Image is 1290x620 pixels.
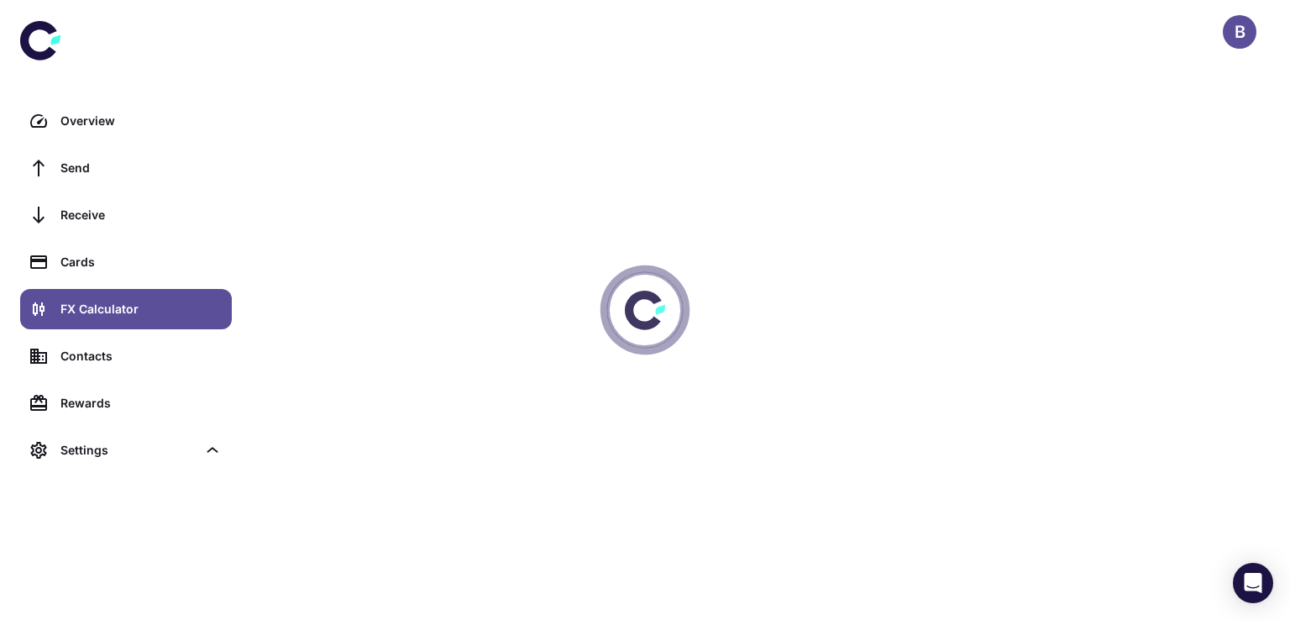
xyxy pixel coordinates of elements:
[20,101,232,141] a: Overview
[60,112,222,130] div: Overview
[20,336,232,376] a: Contacts
[20,148,232,188] a: Send
[1233,563,1273,603] div: Open Intercom Messenger
[60,159,222,177] div: Send
[20,242,232,282] a: Cards
[60,347,222,365] div: Contacts
[20,383,232,423] a: Rewards
[60,253,222,271] div: Cards
[20,289,232,329] a: FX Calculator
[60,300,222,318] div: FX Calculator
[60,206,222,224] div: Receive
[1223,15,1256,49] button: B
[20,195,232,235] a: Receive
[60,441,197,460] div: Settings
[20,430,232,470] div: Settings
[60,394,222,412] div: Rewards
